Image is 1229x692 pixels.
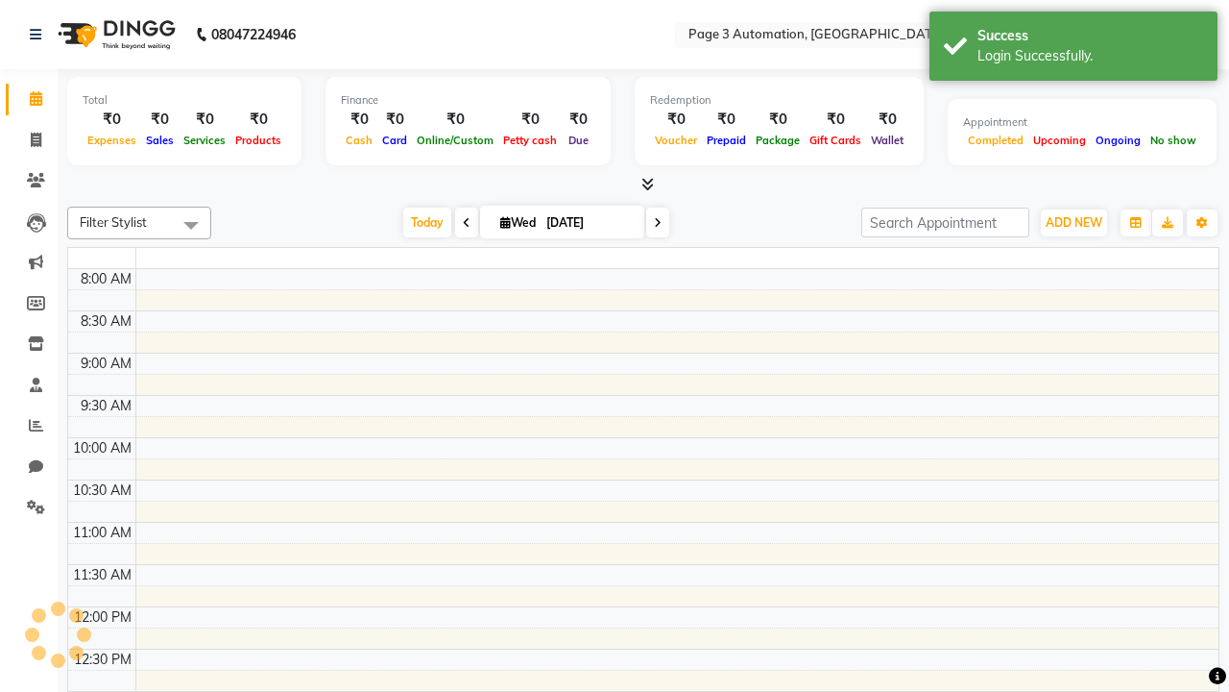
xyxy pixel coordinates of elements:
[83,92,286,109] div: Total
[69,481,135,501] div: 10:30 AM
[412,109,498,131] div: ₹0
[141,134,179,147] span: Sales
[1028,134,1091,147] span: Upcoming
[77,354,135,374] div: 9:00 AM
[70,607,135,628] div: 12:00 PM
[77,269,135,289] div: 8:00 AM
[49,8,181,62] img: logo
[83,109,141,131] div: ₹0
[412,134,498,147] span: Online/Custom
[230,109,286,131] div: ₹0
[650,134,702,147] span: Voucher
[69,523,135,543] div: 11:00 AM
[377,109,412,131] div: ₹0
[83,134,141,147] span: Expenses
[403,208,451,237] span: Today
[1041,210,1107,236] button: ADD NEW
[562,109,595,131] div: ₹0
[70,650,135,670] div: 12:30 PM
[650,109,702,131] div: ₹0
[541,209,637,237] input: 2025-10-01
[963,114,1201,131] div: Appointment
[866,109,908,131] div: ₹0
[977,26,1203,46] div: Success
[69,438,135,458] div: 10:00 AM
[179,134,230,147] span: Services
[805,109,866,131] div: ₹0
[861,208,1029,237] input: Search Appointment
[495,215,541,230] span: Wed
[211,8,296,62] b: 08047224946
[805,134,866,147] span: Gift Cards
[341,92,595,109] div: Finance
[69,565,135,585] div: 11:30 AM
[1046,215,1102,230] span: ADD NEW
[80,214,147,230] span: Filter Stylist
[377,134,412,147] span: Card
[866,134,908,147] span: Wallet
[702,109,751,131] div: ₹0
[498,134,562,147] span: Petty cash
[564,134,593,147] span: Due
[751,109,805,131] div: ₹0
[77,396,135,416] div: 9:30 AM
[179,109,230,131] div: ₹0
[1091,134,1145,147] span: Ongoing
[341,134,377,147] span: Cash
[230,134,286,147] span: Products
[498,109,562,131] div: ₹0
[650,92,908,109] div: Redemption
[341,109,377,131] div: ₹0
[963,134,1028,147] span: Completed
[141,109,179,131] div: ₹0
[977,46,1203,66] div: Login Successfully.
[751,134,805,147] span: Package
[702,134,751,147] span: Prepaid
[77,311,135,332] div: 8:30 AM
[1145,134,1201,147] span: No show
